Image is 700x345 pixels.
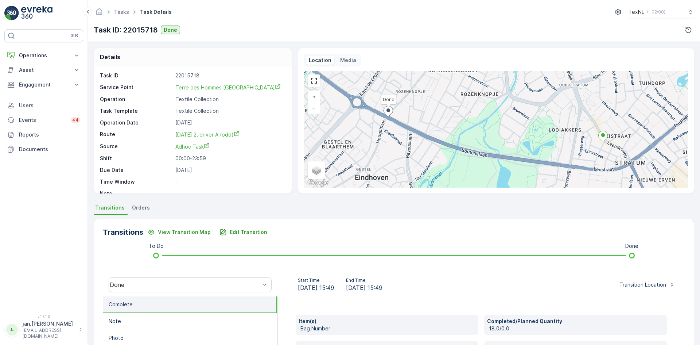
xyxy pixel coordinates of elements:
[19,146,80,153] p: Documents
[71,33,78,39] p: ⌘B
[175,166,284,174] p: [DATE]
[309,57,331,64] p: Location
[95,11,103,17] a: Homepage
[298,277,334,283] p: Start Time
[100,84,172,91] p: Service Point
[100,131,172,138] p: Route
[4,6,19,20] img: logo
[306,178,330,188] img: Google
[4,98,83,113] a: Users
[143,226,215,238] button: View Transition Map
[109,334,124,342] p: Photo
[100,155,172,162] p: Shift
[308,75,319,86] a: View Fullscreen
[100,96,172,103] p: Operation
[114,9,129,15] a: Tasks
[308,162,324,178] a: Layers
[4,314,83,319] span: v 1.51.0
[19,66,69,74] p: Asset
[23,320,75,327] p: jan.[PERSON_NAME]
[95,204,125,211] span: Transitions
[4,320,83,339] button: JJjan.[PERSON_NAME][EMAIL_ADDRESS][DOMAIN_NAME]
[161,26,180,34] button: Done
[308,91,319,102] a: Zoom In
[175,72,284,79] p: 22015718
[4,63,83,77] button: Asset
[109,318,121,325] p: Note
[19,116,66,124] p: Events
[4,142,83,157] a: Documents
[4,127,83,142] a: Reports
[300,325,475,332] p: Bag Number
[230,229,267,236] p: Edit Transition
[139,8,173,16] span: Task Details
[215,226,272,238] button: Edit Transition
[312,104,316,111] span: −
[306,178,330,188] a: Open this area in Google Maps (opens a new window)
[312,93,316,100] span: +
[100,107,172,115] p: Task Template
[132,204,150,211] span: Orders
[72,117,79,123] p: 44
[110,281,260,288] div: Done
[175,131,240,138] span: [DATE] 2, driver A (odd)
[19,102,80,109] p: Users
[629,8,644,16] p: TexNL
[175,107,284,115] p: Textile Collection
[175,96,284,103] p: Textile Collection
[647,9,665,15] p: ( +02:00 )
[175,84,284,91] a: Terre des Hommes Eindhoven
[21,6,52,20] img: logo_light-DOdMpM7g.png
[629,6,694,18] button: TexNL(+02:00)
[149,242,164,250] p: To Do
[308,102,319,113] a: Zoom Out
[489,325,664,332] p: 18.0/0.0
[100,143,172,150] p: Source
[175,178,284,185] p: -
[175,190,284,197] p: -
[615,279,679,291] button: Transition Location
[158,229,211,236] p: View Transition Map
[299,318,475,325] p: Item(s)
[100,190,172,197] p: Note
[164,26,177,34] p: Done
[298,283,334,292] span: [DATE] 15:49
[4,48,83,63] button: Operations
[175,119,284,126] p: [DATE]
[175,84,281,91] span: Terre des Hommes [GEOGRAPHIC_DATA]
[100,166,172,174] p: Due Date
[619,281,666,288] p: Transition Location
[175,143,210,150] span: Adhoc Task
[487,318,664,325] p: Completed/Planned Quantity
[100,72,172,79] p: Task ID
[340,57,356,64] p: Media
[346,283,382,292] span: [DATE] 15:49
[19,131,80,138] p: Reports
[19,52,69,59] p: Operations
[175,143,284,150] a: Adhoc Task
[94,24,158,35] p: Task ID: 22015718
[175,155,284,162] p: 00:00-23:59
[103,227,143,238] p: Transitions
[346,277,382,283] p: End Time
[100,119,172,126] p: Operation Date
[19,81,69,88] p: Engagement
[23,327,75,339] p: [EMAIL_ADDRESS][DOMAIN_NAME]
[4,113,83,127] a: Events44
[109,301,133,308] p: Complete
[175,131,284,138] a: Wednesday 2, driver A (odd)
[6,324,18,336] div: JJ
[100,53,120,61] p: Details
[4,77,83,92] button: Engagement
[100,178,172,185] p: Time Window
[625,242,638,250] p: Done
